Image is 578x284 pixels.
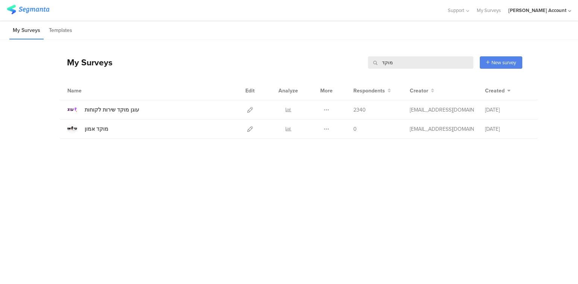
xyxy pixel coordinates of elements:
[7,5,49,14] img: segmanta logo
[59,56,113,69] div: My Surveys
[318,81,335,100] div: More
[67,105,139,115] a: עוגן מוקד שירות לקוחות
[485,106,530,114] div: [DATE]
[353,87,385,95] span: Respondents
[485,87,511,95] button: Created
[242,81,258,100] div: Edit
[85,125,108,133] div: מוקד אמון
[85,106,139,114] div: עוגן מוקד שירות לקוחות
[410,87,428,95] span: Creator
[9,22,44,39] li: My Surveys
[67,87,113,95] div: Name
[410,125,474,133] div: odelya@ifocus-r.com
[485,87,505,95] span: Created
[353,106,366,114] span: 2340
[46,22,76,39] li: Templates
[353,125,357,133] span: 0
[485,125,530,133] div: [DATE]
[277,81,300,100] div: Analyze
[491,59,516,66] span: New survey
[508,7,566,14] div: [PERSON_NAME] Account
[368,56,473,69] input: Survey Name, Creator...
[410,87,434,95] button: Creator
[448,7,464,14] span: Support
[353,87,391,95] button: Respondents
[67,124,108,134] a: מוקד אמון
[410,106,474,114] div: odelya@ifocus-r.com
